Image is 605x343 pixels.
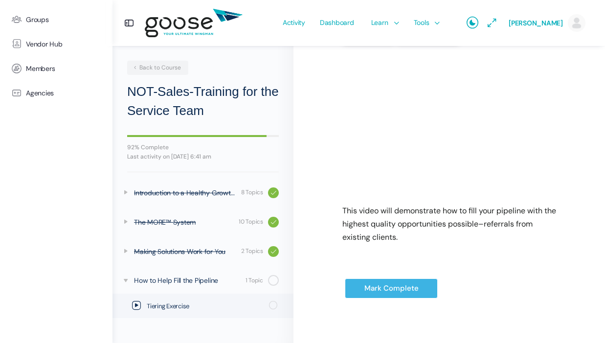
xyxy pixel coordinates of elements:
a: Introduction to a Healthy Growth Model 8 Topics [112,180,293,206]
a: How to Help Fill the Pipeline 1 Topic [112,268,293,293]
div: Making Solutions Work for You [134,246,238,257]
a: Groups [5,7,108,32]
div: Introduction to a Healthy Growth Model [134,187,238,198]
a: Tiering Exercise [112,294,293,318]
span: Vendor Hub [26,40,63,48]
span: Agencies [26,89,54,97]
div: 8 Topics [241,188,263,197]
h2: NOT-Sales-Training for the Service Team [127,82,279,120]
input: Mark Complete [345,278,438,298]
a: Making Solutions Work for You 2 Topics [112,238,293,265]
span: [PERSON_NAME] [509,19,563,27]
span: Groups [26,16,49,24]
div: 1 Topic [246,276,263,285]
a: Back to Course [127,61,188,75]
span: Tiering Exercise [147,301,263,311]
span: Back to Course [132,64,181,71]
a: Members [5,56,108,81]
div: 2 Topics [241,247,263,256]
div: How to Help Fill the Pipeline [134,275,243,286]
div: The MORE™ System [134,217,236,228]
div: 92% Complete [127,144,279,150]
span: This video will demonstrate how to fill your pipeline with the highest quality opportunities poss... [342,206,556,242]
a: Vendor Hub [5,32,108,56]
a: The MORE™ System 10 Topics [112,209,293,235]
iframe: Chat Widget [556,296,605,343]
a: Agencies [5,81,108,105]
div: Last activity on [DATE] 6:41 am [127,154,279,160]
span: Members [26,65,55,73]
div: 10 Topics [239,217,263,227]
